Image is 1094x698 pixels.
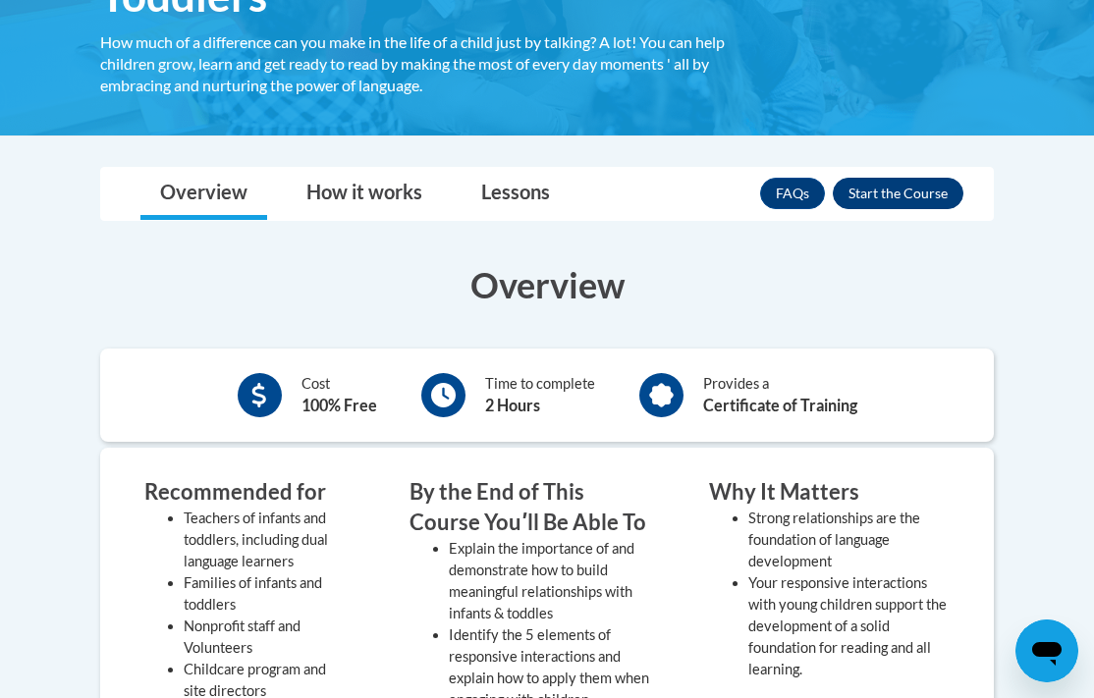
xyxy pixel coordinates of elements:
[100,260,994,309] h3: Overview
[184,616,351,659] li: Nonprofit staff and Volunteers
[485,373,595,417] div: Time to complete
[709,477,950,508] h3: Why It Matters
[100,31,778,96] div: How much of a difference can you make in the life of a child just by talking? A lot! You can help...
[1015,619,1078,682] iframe: Button to launch messaging window
[449,538,650,624] li: Explain the importance of and demonstrate how to build meaningful relationships with infants & to...
[287,168,442,220] a: How it works
[301,396,377,414] b: 100% Free
[748,508,950,572] li: Strong relationships are the foundation of language development
[748,572,950,680] li: Your responsive interactions with young children support the development of a solid foundation fo...
[410,477,650,538] h3: By the End of This Course Youʹll Be Able To
[184,508,351,572] li: Teachers of infants and toddlers, including dual language learners
[184,572,351,616] li: Families of infants and toddlers
[140,168,267,220] a: Overview
[301,373,377,417] div: Cost
[833,178,963,209] button: Enroll
[703,373,857,417] div: Provides a
[703,396,857,414] b: Certificate of Training
[462,168,570,220] a: Lessons
[760,178,825,209] a: FAQs
[144,477,351,508] h3: Recommended for
[485,396,540,414] b: 2 Hours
